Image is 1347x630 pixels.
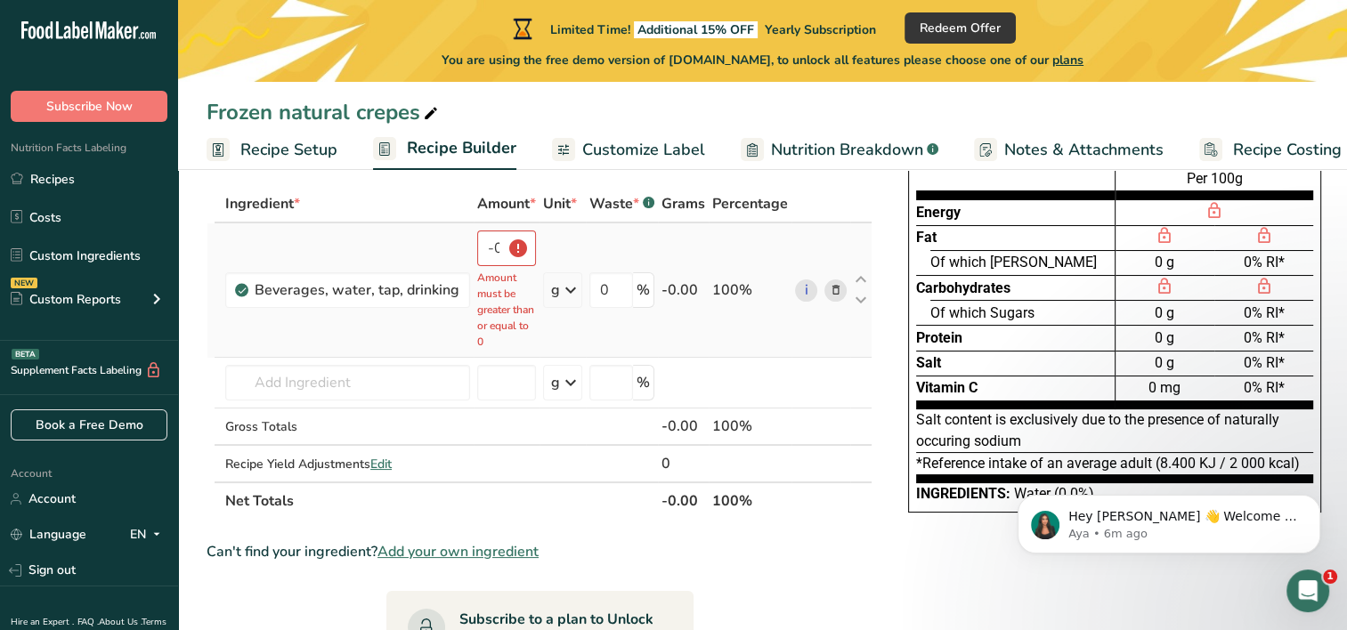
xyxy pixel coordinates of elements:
iframe: Intercom live chat [1286,569,1329,612]
span: 0% RI* [1243,354,1284,371]
div: Custom Reports [11,290,121,309]
span: Edit [370,456,392,472]
span: Notes & Attachments [1004,138,1164,162]
span: Amount [477,193,536,214]
span: Unit [543,193,577,214]
span: Additional 15% OFF [634,21,758,38]
a: i [795,279,817,302]
button: Subscribe Now [11,91,167,122]
div: Limited Time! [509,18,876,39]
div: g [551,279,560,301]
div: Frozen natural crepes [207,96,442,128]
span: Carbohydrates [916,279,1010,296]
iframe: Intercom notifications message [991,457,1347,582]
a: Recipe Costing [1199,130,1342,170]
div: Salt content is exclusively due to the presence of naturally occuring sodium [916,409,1313,453]
div: 100% [712,416,788,437]
span: Vitamin C [916,379,978,396]
div: 0 g [1116,325,1214,350]
span: plans [1052,52,1083,69]
div: 0 g [1116,250,1214,275]
th: Net Totals [222,481,658,519]
a: Customize Label [552,130,705,170]
span: Ingredient [225,193,300,214]
span: 0% RI* [1243,379,1284,396]
span: Nutrition Breakdown [771,138,923,162]
div: Recipe Yield Adjustments [225,455,470,473]
div: EN [130,524,167,545]
a: Notes & Attachments [974,130,1164,170]
span: 0% RI* [1243,329,1284,346]
span: Add your own ingredient [377,541,539,562]
a: Recipe Builder [373,128,516,171]
div: 0 g [1116,300,1214,325]
span: Grams [661,193,705,214]
a: About Us . [99,616,142,628]
span: 1 [1323,569,1337,584]
div: Beverages, water, tap, drinking [255,279,459,301]
span: Energy [916,204,961,221]
input: Add Ingredient [225,365,470,400]
div: Can't find your ingredient? [207,541,872,562]
span: Recipe Costing [1233,138,1342,162]
div: Gross Totals [225,417,470,436]
div: Per 100g [1116,166,1313,199]
span: Percentage [712,193,788,214]
span: 0% RI* [1243,254,1284,271]
a: Book a Free Demo [11,409,167,440]
div: Waste [589,193,654,214]
div: 100% [712,279,788,301]
div: 0 mg [1116,376,1214,400]
th: -0.00 [658,481,709,519]
a: Language [11,519,86,550]
p: Amount must be greater than or equal to 0 [477,270,536,350]
span: Recipe Setup [240,138,337,162]
span: Redeem Offer [920,19,1001,37]
span: Recipe Builder [407,136,516,160]
div: NEW [11,278,37,288]
span: Ingredients: [916,485,1010,502]
span: Subscribe Now [46,97,133,116]
button: Redeem Offer [905,12,1016,44]
span: Yearly Subscription [765,21,876,38]
span: Customize Label [582,138,705,162]
div: -0.00 [661,416,705,437]
span: Protein [916,329,962,346]
span: Fat [916,229,937,246]
div: 0 [661,453,705,474]
span: Salt [916,354,941,371]
a: FAQ . [77,616,99,628]
span: Of which [PERSON_NAME] [930,254,1097,271]
div: *Reference intake of an average adult (8.400 KJ / 2 000 kcal) [916,453,1313,483]
th: 100% [709,481,791,519]
a: Nutrition Breakdown [741,130,938,170]
div: BETA [12,349,39,359]
div: 0 g [1116,351,1214,376]
a: Hire an Expert . [11,616,74,628]
a: Recipe Setup [207,130,337,170]
span: 0% RI* [1243,304,1284,321]
span: You are using the free demo version of [DOMAIN_NAME], to unlock all features please choose one of... [442,51,1083,69]
span: Of which Sugars [930,304,1035,321]
div: g [551,372,560,393]
div: -0.00 [661,279,705,301]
